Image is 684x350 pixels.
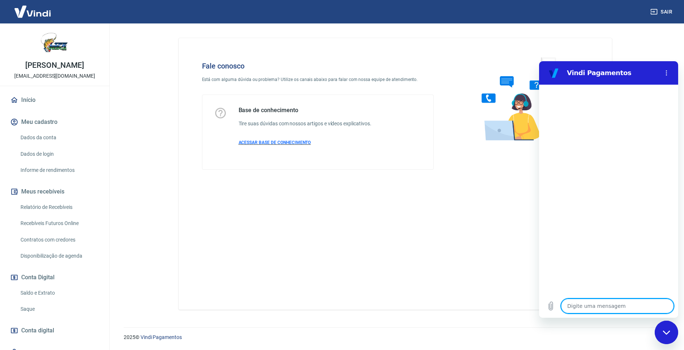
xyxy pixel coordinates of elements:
a: Saldo e Extrato [18,285,101,301]
h5: Base de conhecimento [239,107,371,114]
a: Informe de rendimentos [18,163,101,178]
button: Conta Digital [9,269,101,285]
a: Conta digital [9,323,101,339]
a: ACESSAR BASE DE CONHECIMENTO [239,139,371,146]
img: Vindi [9,0,56,23]
p: 2025 © [124,334,666,341]
p: Está com alguma dúvida ou problema? Utilize os canais abaixo para falar com nossa equipe de atend... [202,76,434,83]
a: Disponibilização de agenda [18,248,101,264]
p: [EMAIL_ADDRESS][DOMAIN_NAME] [14,72,95,80]
h6: Tire suas dúvidas com nossos artigos e vídeos explicativos. [239,120,371,128]
img: Fale conosco [467,50,578,148]
p: [PERSON_NAME] [25,62,84,69]
img: 404e03fd-99d3-49d5-aa05-4b718fb83cc2.jpeg [40,29,70,59]
a: Relatório de Recebíveis [18,200,101,215]
h4: Fale conosco [202,62,434,70]
a: Início [9,92,101,108]
a: Saque [18,302,101,317]
button: Sair [649,5,675,19]
iframe: Botão para abrir a janela de mensagens, conversa em andamento [655,321,678,344]
a: Dados da conta [18,130,101,145]
a: Dados de login [18,147,101,162]
a: Vindi Pagamentos [141,334,182,340]
a: Contratos com credores [18,232,101,247]
a: Recebíveis Futuros Online [18,216,101,231]
button: Meu cadastro [9,114,101,130]
span: Conta digital [21,325,54,336]
iframe: Janela de mensagens [539,61,678,318]
button: Meus recebíveis [9,184,101,200]
span: ACESSAR BASE DE CONHECIMENTO [239,140,311,145]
